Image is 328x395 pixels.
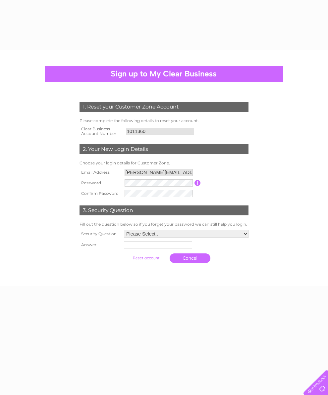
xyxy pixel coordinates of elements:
th: Answer [78,240,122,250]
td: Fill out the question below so if you forget your password we can still help you login. [78,220,250,228]
th: Security Question [78,228,122,240]
input: Submit [126,253,166,263]
div: 1. Reset your Customer Zone Account [80,102,248,112]
div: 3. Security Question [80,205,248,215]
td: Choose your login details for Customer Zone. [78,159,250,167]
div: 2. Your New Login Details [80,144,248,154]
th: Clear Business Account Number [78,125,124,138]
th: Password [78,178,123,188]
td: Please complete the following details to reset your account. [78,117,250,125]
th: Email Address [78,167,123,178]
th: Confirm Password [78,188,123,199]
a: Cancel [170,253,210,263]
input: Information [194,180,201,186]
